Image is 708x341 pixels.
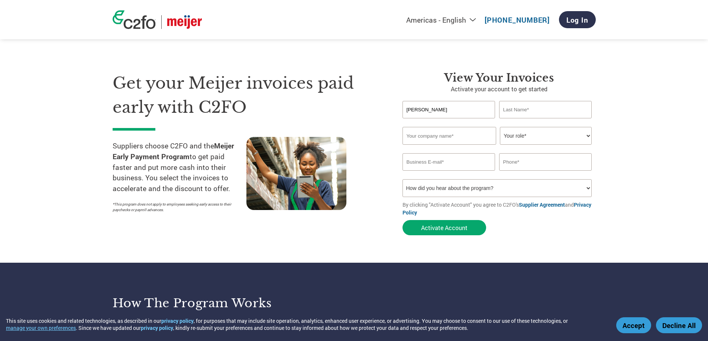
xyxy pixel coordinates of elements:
[113,296,345,311] h3: How the program works
[403,145,592,150] div: Invalid company name or company name is too long
[113,10,156,29] img: c2fo logo
[403,201,596,216] p: By clicking "Activate Account" you agree to C2FO's and
[113,201,239,213] p: *This program does not apply to employees seeking early access to their paychecks or payroll adva...
[403,71,596,85] h3: View Your Invoices
[500,127,592,145] select: Title/Role
[6,317,605,331] div: This site uses cookies and related technologies, as described in our , for purposes that may incl...
[403,220,486,235] button: Activate Account
[485,15,550,24] a: [PHONE_NUMBER]
[559,11,596,28] a: Log In
[113,141,246,194] p: Suppliers choose C2FO and the to get paid faster and put more cash into their business. You selec...
[499,171,592,176] div: Inavlid Phone Number
[113,141,234,161] strong: Meijer Early Payment Program
[161,317,194,324] a: privacy policy
[403,101,495,118] input: First Name*
[113,71,380,119] h1: Get your Meijer invoices paid early with C2FO
[403,85,596,94] p: Activate your account to get started
[403,171,495,176] div: Inavlid Email Address
[519,201,565,208] a: Supplier Agreement
[6,324,76,331] button: manage your own preferences
[499,101,592,118] input: Last Name*
[246,137,346,210] img: supply chain worker
[403,153,495,171] input: Invalid Email format
[403,127,496,145] input: Your company name*
[616,317,651,333] button: Accept
[499,119,592,124] div: Invalid last name or last name is too long
[403,119,495,124] div: Invalid first name or first name is too long
[141,324,173,331] a: privacy policy
[656,317,702,333] button: Decline All
[403,201,591,216] a: Privacy Policy
[167,15,202,29] img: Meijer
[499,153,592,171] input: Phone*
